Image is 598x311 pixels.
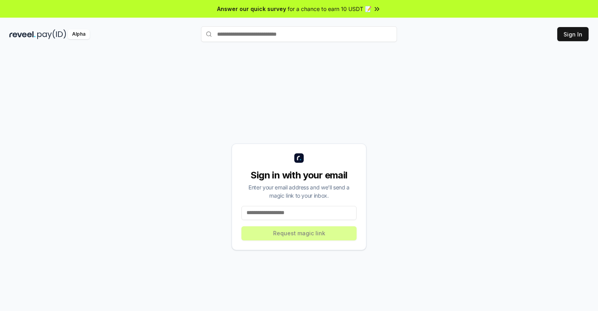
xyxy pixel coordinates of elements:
[37,29,66,39] img: pay_id
[557,27,589,41] button: Sign In
[241,169,357,182] div: Sign in with your email
[68,29,90,39] div: Alpha
[294,153,304,163] img: logo_small
[9,29,36,39] img: reveel_dark
[217,5,286,13] span: Answer our quick survey
[288,5,371,13] span: for a chance to earn 10 USDT 📝
[241,183,357,200] div: Enter your email address and we’ll send a magic link to your inbox.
